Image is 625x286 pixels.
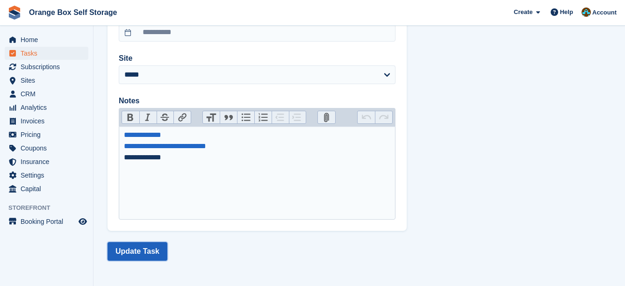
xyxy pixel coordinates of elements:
button: Numbers [254,111,272,123]
span: Analytics [21,101,77,114]
span: Settings [21,169,77,182]
button: Increase Level [289,111,306,123]
span: Help [560,7,573,17]
a: menu [5,74,88,87]
button: Decrease Level [272,111,289,123]
span: Sites [21,74,77,87]
a: menu [5,60,88,73]
span: Create [514,7,532,17]
a: menu [5,114,88,128]
a: menu [5,128,88,141]
button: Quote [220,111,237,123]
button: Italic [139,111,157,123]
button: Strikethrough [157,111,174,123]
span: Insurance [21,155,77,168]
button: Bullets [237,111,254,123]
span: Invoices [21,114,77,128]
span: CRM [21,87,77,100]
a: Preview store [77,216,88,227]
span: Coupons [21,142,77,155]
span: Subscriptions [21,60,77,73]
a: menu [5,215,88,228]
button: Link [173,111,191,123]
button: Attach Files [318,111,335,123]
a: menu [5,182,88,195]
span: Home [21,33,77,46]
button: Bold [122,111,139,123]
a: menu [5,101,88,114]
button: Undo [358,111,375,123]
button: Heading [203,111,220,123]
a: menu [5,47,88,60]
img: Mike [582,7,591,17]
a: menu [5,169,88,182]
button: Redo [375,111,392,123]
button: Update Task [108,242,167,261]
a: menu [5,87,88,100]
img: stora-icon-8386f47178a22dfd0bd8f6a31ec36ba5ce8667c1dd55bd0f319d3a0aa187defe.svg [7,6,22,20]
a: menu [5,33,88,46]
a: Orange Box Self Storage [25,5,121,20]
span: Account [592,8,617,17]
span: Storefront [8,203,93,213]
label: Notes [119,95,395,107]
span: Capital [21,182,77,195]
a: menu [5,142,88,155]
span: Tasks [21,47,77,60]
span: Pricing [21,128,77,141]
span: Booking Portal [21,215,77,228]
a: menu [5,155,88,168]
label: Site [119,53,395,64]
